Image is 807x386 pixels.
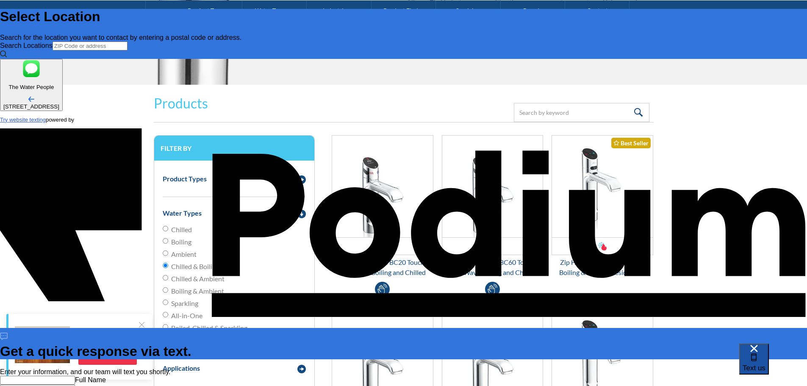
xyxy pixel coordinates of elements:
[75,376,106,383] label: Full Name
[739,344,807,386] iframe: podium webchat widget bubble
[3,103,59,110] div: [STREET_ADDRESS]
[3,84,59,90] p: The Water People
[53,42,128,50] input: ZIP Code or address
[46,117,74,123] span: powered by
